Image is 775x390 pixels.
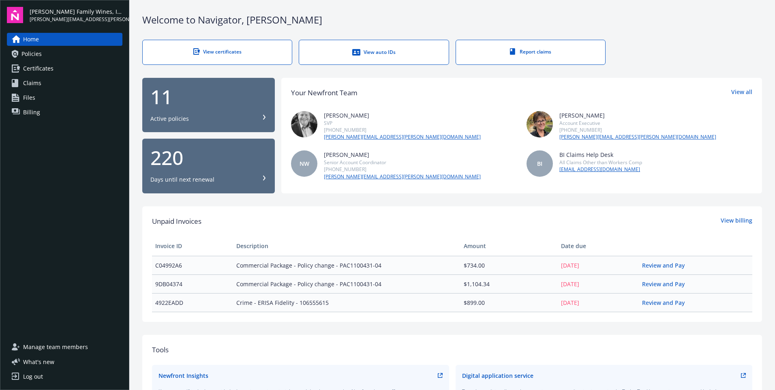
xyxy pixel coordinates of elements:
[558,236,639,256] th: Date due
[7,33,122,46] a: Home
[152,274,233,293] td: 9DB04374
[152,216,201,227] span: Unpaid Invoices
[315,48,432,56] div: View auto IDs
[152,293,233,312] td: 4922EADD
[324,150,481,159] div: [PERSON_NAME]
[152,236,233,256] th: Invoice ID
[152,256,233,274] td: C04992A6
[721,216,752,227] a: View billing
[559,166,642,173] a: [EMAIL_ADDRESS][DOMAIN_NAME]
[23,77,41,90] span: Claims
[23,91,35,104] span: Files
[23,106,40,119] span: Billing
[642,261,691,269] a: Review and Pay
[300,159,309,168] span: NW
[30,7,122,16] span: [PERSON_NAME] Family Wines, Inc.
[142,13,762,27] div: Welcome to Navigator , [PERSON_NAME]
[559,120,716,126] div: Account Executive
[233,236,460,256] th: Description
[23,33,39,46] span: Home
[158,371,208,380] div: Newfront Insights
[142,40,292,65] a: View certificates
[150,148,267,167] div: 220
[21,47,42,60] span: Policies
[150,176,214,184] div: Days until next renewal
[559,159,642,166] div: All Claims Other than Workers Comp
[150,87,267,107] div: 11
[23,370,43,383] div: Log out
[152,345,752,355] div: Tools
[527,111,553,137] img: photo
[142,139,275,193] button: 220Days until next renewal
[472,48,589,55] div: Report claims
[559,133,716,141] a: [PERSON_NAME][EMAIL_ADDRESS][PERSON_NAME][DOMAIN_NAME]
[558,256,639,274] td: [DATE]
[460,256,558,274] td: $734.00
[236,298,457,307] span: Crime - ERISA Fidelity - 106555615
[7,7,23,23] img: navigator-logo.svg
[324,166,481,173] div: [PHONE_NUMBER]
[460,293,558,312] td: $899.00
[30,16,122,23] span: [PERSON_NAME][EMAIL_ADDRESS][PERSON_NAME][DOMAIN_NAME]
[7,341,122,354] a: Manage team members
[23,341,88,354] span: Manage team members
[558,293,639,312] td: [DATE]
[731,88,752,98] a: View all
[7,47,122,60] a: Policies
[324,133,481,141] a: [PERSON_NAME][EMAIL_ADDRESS][PERSON_NAME][DOMAIN_NAME]
[236,261,457,270] span: Commercial Package - Policy change - PAC1100431-04
[291,88,358,98] div: Your Newfront Team
[159,48,276,55] div: View certificates
[7,62,122,75] a: Certificates
[236,280,457,288] span: Commercial Package - Policy change - PAC1100431-04
[142,78,275,133] button: 11Active policies
[460,274,558,293] td: $1,104.34
[150,115,189,123] div: Active policies
[559,150,642,159] div: BI Claims Help Desk
[324,120,481,126] div: SVP
[462,371,533,380] div: Digital application service
[537,159,542,168] span: BI
[642,280,691,288] a: Review and Pay
[642,299,691,306] a: Review and Pay
[299,40,449,65] a: View auto IDs
[456,40,606,65] a: Report claims
[559,126,716,133] div: [PHONE_NUMBER]
[23,62,54,75] span: Certificates
[7,106,122,119] a: Billing
[7,91,122,104] a: Files
[558,274,639,293] td: [DATE]
[7,77,122,90] a: Claims
[324,126,481,133] div: [PHONE_NUMBER]
[559,111,716,120] div: [PERSON_NAME]
[30,7,122,23] button: [PERSON_NAME] Family Wines, Inc.[PERSON_NAME][EMAIL_ADDRESS][PERSON_NAME][DOMAIN_NAME]
[23,358,54,366] span: What ' s new
[460,236,558,256] th: Amount
[291,111,317,137] img: photo
[324,173,481,180] a: [PERSON_NAME][EMAIL_ADDRESS][PERSON_NAME][DOMAIN_NAME]
[7,358,67,366] button: What's new
[324,111,481,120] div: [PERSON_NAME]
[324,159,481,166] div: Senior Account Coordinator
